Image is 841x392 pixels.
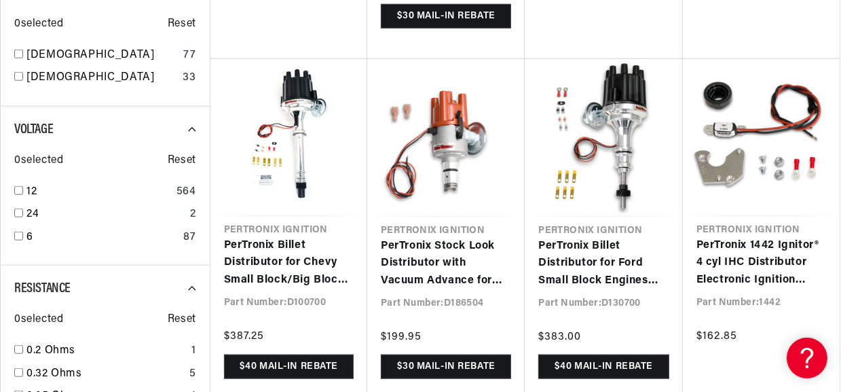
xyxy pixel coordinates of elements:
div: 87 [183,229,195,247]
a: 6 [26,229,178,247]
div: 33 [183,69,195,87]
span: Reset [168,311,196,329]
span: Reset [168,152,196,170]
a: 24 [26,206,185,224]
span: 0 selected [14,16,63,33]
a: PerTronix Billet Distributor for Ford Small Block Engines (Ignitor II) [538,238,669,290]
div: 564 [176,183,196,201]
span: Resistance [14,282,71,296]
a: PerTronix Billet Distributor for Chevy Small Block/Big Block Engines (Ignitor II) [224,237,354,289]
span: Voltage [14,123,53,137]
a: [DEMOGRAPHIC_DATA] [26,69,177,87]
div: 5 [189,366,196,383]
a: 12 [26,183,171,201]
a: 0.32 Ohms [26,366,184,383]
a: PerTronix 1442 Ignitor® 4 cyl IHC Distributor Electronic Ignition Conversion Kit [696,237,826,289]
div: 77 [183,47,195,65]
span: Reset [168,16,196,33]
a: 0.2 Ohms [26,342,186,360]
span: 0 selected [14,152,63,170]
a: [DEMOGRAPHIC_DATA] [26,47,178,65]
div: 2 [190,206,196,224]
a: PerTronix Stock Look Distributor with Vacuum Advance for Volkswagen Type 1 Engines [381,238,511,290]
div: 1 [191,342,196,360]
span: 0 selected [14,311,63,329]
